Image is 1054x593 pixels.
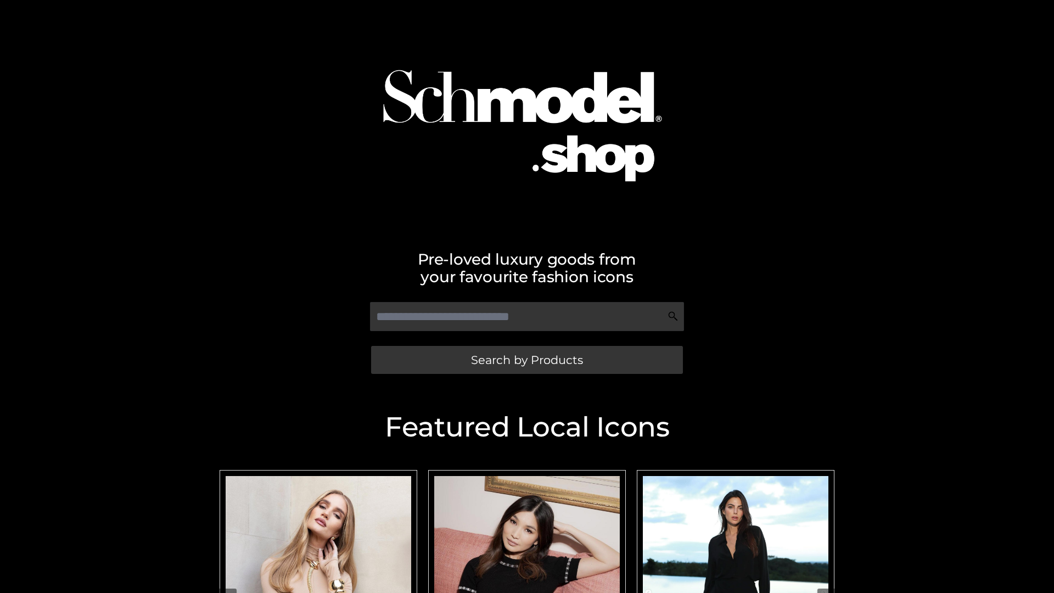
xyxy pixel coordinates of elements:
a: Search by Products [371,346,683,374]
h2: Featured Local Icons​ [214,413,840,441]
span: Search by Products [471,354,583,366]
h2: Pre-loved luxury goods from your favourite fashion icons [214,250,840,286]
img: Search Icon [668,311,679,322]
